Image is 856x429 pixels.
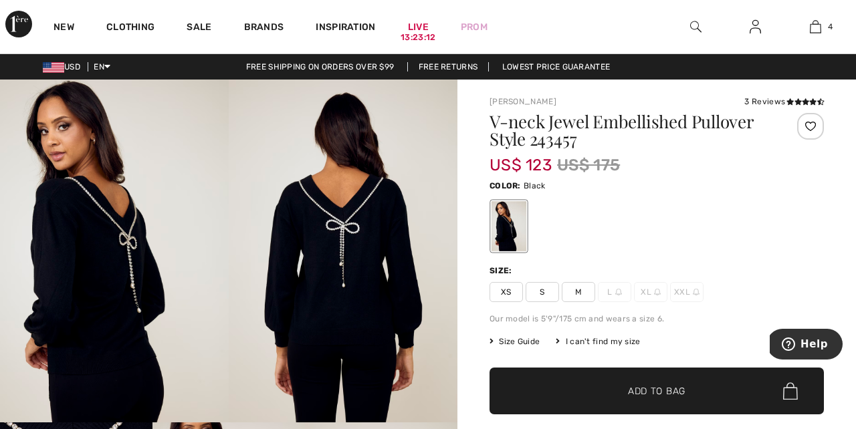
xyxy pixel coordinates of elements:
[598,282,631,302] span: L
[750,19,761,35] img: My Info
[634,282,667,302] span: XL
[693,289,700,295] img: ring-m.svg
[229,80,457,422] img: V-Neck Jewel Embellished Pullover Style 243457. 2
[106,21,154,35] a: Clothing
[739,19,772,35] a: Sign In
[690,19,702,35] img: search the website
[786,19,845,35] a: 4
[615,289,622,295] img: ring-m.svg
[461,20,488,34] a: Prom
[5,11,32,37] img: 1ère Avenue
[244,21,284,35] a: Brands
[490,313,824,325] div: Our model is 5'9"/175 cm and wears a size 6.
[556,335,640,347] div: I can't find my size
[490,113,768,148] h1: V-neck Jewel Embellished Pullover Style 243457
[492,201,526,251] div: Black
[770,329,843,362] iframe: Opens a widget where you can find more information
[492,62,621,71] a: Lowest Price Guarantee
[490,265,515,277] div: Size:
[316,21,375,35] span: Inspiration
[235,62,405,71] a: Free shipping on orders over $99
[526,282,559,302] span: S
[53,21,74,35] a: New
[407,62,490,71] a: Free Returns
[490,181,521,190] span: Color:
[654,289,661,295] img: ring-m.svg
[810,19,821,35] img: My Bag
[490,368,824,414] button: Add to Bag
[43,62,64,73] img: US Dollar
[524,181,546,190] span: Black
[828,21,833,33] span: 4
[490,142,552,174] span: US$ 123
[490,335,540,347] span: Size Guide
[628,384,685,398] span: Add to Bag
[490,282,523,302] span: XS
[557,153,620,177] span: US$ 175
[401,31,435,44] div: 13:23:12
[783,382,798,400] img: Bag.svg
[744,96,824,108] div: 3 Reviews
[408,20,429,34] a: Live13:23:12
[490,97,556,106] a: [PERSON_NAME]
[94,62,110,71] span: EN
[187,21,211,35] a: Sale
[43,62,86,71] span: USD
[670,282,704,302] span: XXL
[562,282,595,302] span: M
